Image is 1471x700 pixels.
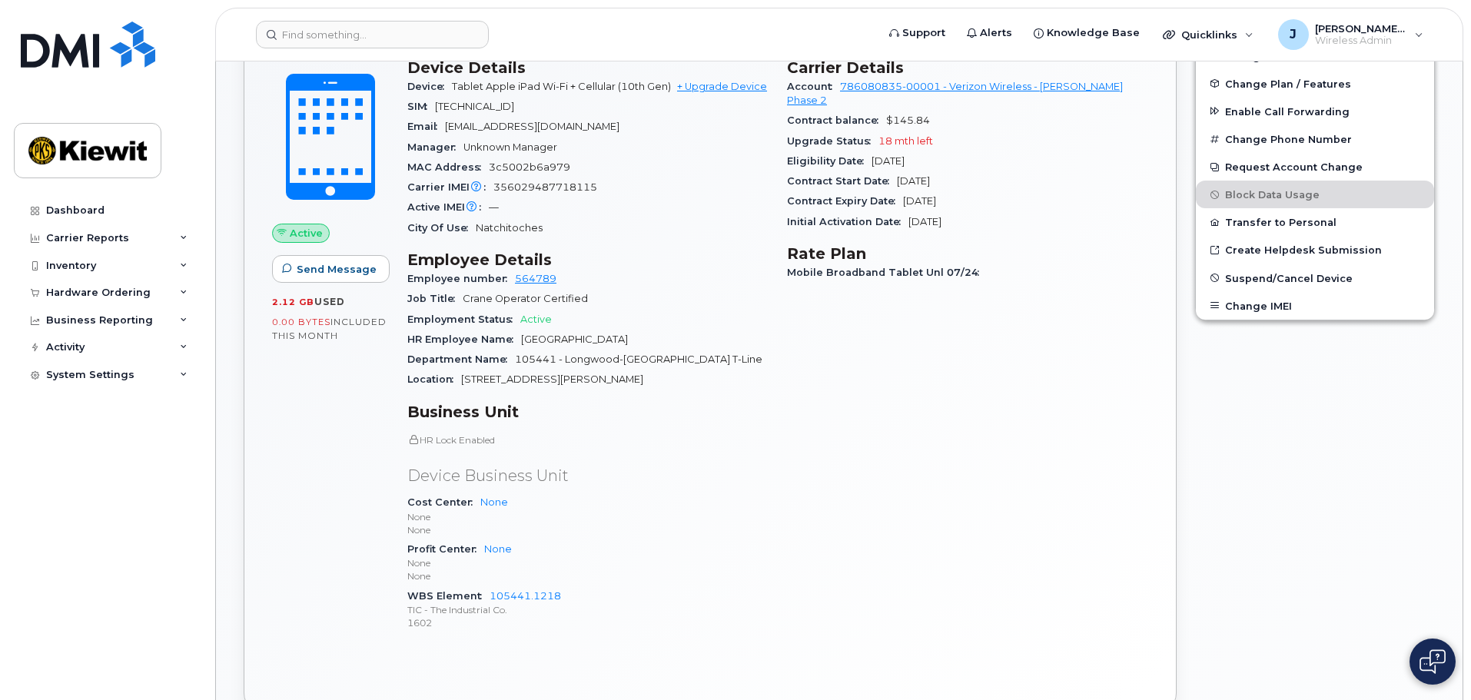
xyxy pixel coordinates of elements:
span: [EMAIL_ADDRESS][DOMAIN_NAME] [445,121,619,132]
div: Jamison.Goldapp [1267,19,1434,50]
h3: Device Details [407,58,769,77]
button: Suspend/Cancel Device [1196,264,1434,292]
span: Employee number [407,273,515,284]
span: Natchitoches [476,222,543,234]
a: None [484,543,512,555]
button: Change Phone Number [1196,125,1434,153]
span: Alerts [980,25,1012,41]
span: Active IMEI [407,201,489,213]
span: SIM [407,101,435,112]
button: Enable Call Forwarding [1196,98,1434,125]
h3: Rate Plan [787,244,1148,263]
span: Initial Activation Date [787,216,908,227]
a: Alerts [956,18,1023,48]
p: TIC - The Industrial Co. [407,603,769,616]
span: Active [520,314,552,325]
span: Profit Center [407,543,484,555]
span: Support [902,25,945,41]
span: Crane Operator Certified [463,293,588,304]
p: Device Business Unit [407,465,769,487]
span: Employment Status [407,314,520,325]
span: Manager [407,141,463,153]
h3: Carrier Details [787,58,1148,77]
span: [DATE] [872,155,905,167]
span: 356029487718115 [493,181,597,193]
button: Block Data Usage [1196,181,1434,208]
span: [DATE] [903,195,936,207]
a: 564789 [515,273,556,284]
span: Quicklinks [1181,28,1237,41]
p: None [407,523,769,536]
button: Send Message [272,255,390,283]
span: Email [407,121,445,132]
span: 2.12 GB [272,297,314,307]
span: [GEOGRAPHIC_DATA] [521,333,628,345]
span: Location [407,373,461,385]
span: Active [290,226,323,241]
input: Find something... [256,21,489,48]
span: [TECHNICAL_ID] [435,101,514,112]
p: None [407,510,769,523]
a: 105441.1218 [490,590,561,602]
span: included this month [272,316,387,341]
span: used [314,296,345,307]
span: Mobile Broadband Tablet Unl 07/24 [787,267,987,278]
span: Job Title [407,293,463,304]
p: None [407,569,769,582]
button: Request Account Change [1196,153,1434,181]
img: Open chat [1420,649,1446,674]
span: 18 mth left [878,135,933,147]
span: $145.84 [886,114,930,126]
span: Contract balance [787,114,886,126]
span: Tablet Apple iPad Wi-Fi + Cellular (10th Gen) [452,81,671,92]
button: Change IMEI [1196,292,1434,320]
button: Transfer to Personal [1196,208,1434,236]
span: [PERSON_NAME].[PERSON_NAME] [1315,22,1407,35]
span: WBS Element [407,590,490,602]
span: Cost Center [407,496,480,508]
span: [DATE] [897,175,930,187]
div: Quicklinks [1152,19,1264,50]
span: [DATE] [908,216,941,227]
span: Device [407,81,452,92]
h3: Employee Details [407,250,769,269]
span: Unknown Manager [463,141,557,153]
span: MAC Address [407,161,489,173]
span: Suspend/Cancel Device [1225,272,1353,284]
span: Contract Start Date [787,175,897,187]
span: Change Plan / Features [1225,78,1351,89]
span: Knowledge Base [1047,25,1140,41]
h3: Business Unit [407,403,769,421]
a: None [480,496,508,508]
span: 0.00 Bytes [272,317,330,327]
span: Wireless Admin [1315,35,1407,47]
p: None [407,556,769,569]
a: + Upgrade Device [677,81,767,92]
a: 786080835-00001 - Verizon Wireless - [PERSON_NAME] Phase 2 [787,81,1123,106]
span: Eligibility Date [787,155,872,167]
span: Enable Call Forwarding [1225,105,1350,117]
span: Upgrade Status [787,135,878,147]
span: 105441 - Longwood-[GEOGRAPHIC_DATA] T-Line [515,353,762,365]
a: Support [878,18,956,48]
span: [STREET_ADDRESS][PERSON_NAME] [461,373,643,385]
span: Carrier IMEI [407,181,493,193]
span: — [489,201,499,213]
p: HR Lock Enabled [407,433,769,446]
a: Create Helpdesk Submission [1196,236,1434,264]
span: Contract Expiry Date [787,195,903,207]
span: Department Name [407,353,515,365]
span: J [1290,25,1297,44]
a: Knowledge Base [1023,18,1151,48]
span: City Of Use [407,222,476,234]
p: 1602 [407,616,769,629]
span: 3c5002b6a979 [489,161,570,173]
span: HR Employee Name [407,333,521,345]
span: Account [787,81,840,92]
span: Send Message [297,262,377,277]
button: Change Plan / Features [1196,70,1434,98]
